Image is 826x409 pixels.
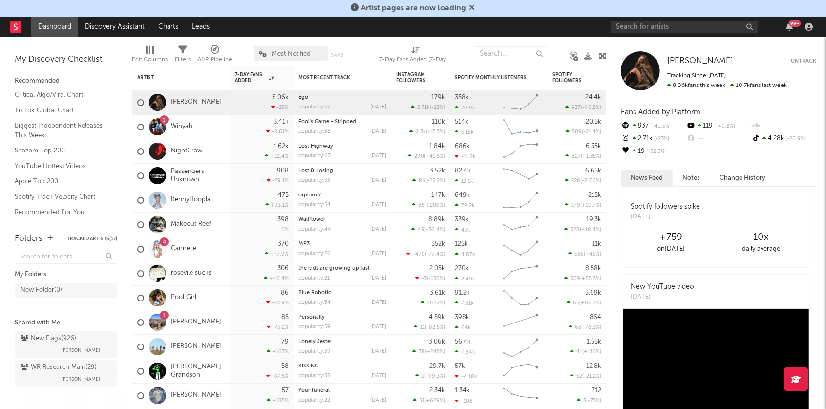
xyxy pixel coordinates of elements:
[455,178,473,184] div: 13.1k
[298,364,386,369] div: KISSING
[267,348,289,355] div: +163 %
[264,275,289,281] div: +46.4 %
[582,154,600,159] span: +1.35 %
[572,154,581,159] span: 827
[428,276,444,281] span: -130 %
[426,252,444,257] span: -77.4 %
[751,120,816,132] div: --
[422,276,427,281] span: -3
[274,143,289,150] div: 1.62k
[15,161,107,172] a: YouTube Hottest Videos
[621,145,686,158] div: 19
[429,265,445,272] div: 2.05k
[370,153,386,159] div: [DATE]
[572,129,582,135] span: 509
[265,251,289,257] div: +77.9 %
[265,202,289,208] div: +93.1 %
[370,276,386,281] div: [DATE]
[175,54,191,65] div: Filters
[667,83,787,88] span: 10.7k fans last week
[298,339,332,344] a: Lonely Jester
[267,324,289,330] div: -75.2 %
[455,276,475,282] div: 2.49k
[419,178,425,184] span: 86
[298,217,325,222] a: Wallflower
[298,315,386,320] div: Personally
[298,241,310,247] a: MP3
[566,129,601,135] div: ( )
[414,154,424,159] span: 290
[198,54,232,65] div: A&R Pipeline
[568,251,601,257] div: ( )
[298,168,386,173] div: Lost & Losing
[587,339,601,345] div: 1.55k
[427,301,430,306] span: 7
[673,170,710,186] button: Notes
[584,374,600,379] span: -21.2 %
[298,168,333,173] a: Lost & Losing
[626,243,716,255] div: on [DATE]
[649,124,671,129] span: -40.5 %
[429,339,445,345] div: 3.06k
[426,349,444,355] span: +245 %
[455,349,475,355] div: 7.84k
[499,286,543,310] svg: Chart title
[298,300,331,305] div: popularity: 34
[272,51,311,57] span: Most Notified
[408,153,445,159] div: ( )
[421,300,445,306] div: ( )
[427,129,444,135] span: -17.3 %
[171,343,221,351] a: [PERSON_NAME]
[429,314,445,321] div: 4.59k
[331,52,344,58] button: Save
[570,348,601,355] div: ( )
[455,143,470,150] div: 686k
[431,105,444,110] span: -23 %
[428,216,445,223] div: 8.89k
[412,177,445,184] div: ( )
[266,373,289,379] div: -87.5 %
[653,136,669,142] span: -23 %
[15,207,107,217] a: Recommended For You
[298,193,386,198] div: orphan//
[185,17,216,37] a: Leads
[281,314,289,321] div: 85
[370,227,386,232] div: [DATE]
[298,324,331,330] div: popularity: 59
[298,178,330,183] div: popularity: 33
[499,139,543,164] svg: Chart title
[418,203,424,208] span: 85
[564,226,601,233] div: ( )
[571,276,580,281] span: 309
[574,252,584,257] span: 536
[370,373,386,379] div: [DATE]
[499,237,543,261] svg: Chart title
[171,123,192,131] a: Winyah
[298,105,330,110] div: popularity: 57
[455,373,477,380] div: -4.18k
[427,178,444,184] span: -25.2 %
[370,129,386,134] div: [DATE]
[455,251,475,258] div: 4.87k
[455,314,469,321] div: 398k
[455,290,470,296] div: 91.2k
[298,349,331,354] div: popularity: 39
[572,105,581,110] span: 937
[571,203,580,208] span: 279
[298,290,331,296] a: Blue Robotic
[15,54,117,65] div: My Discovery Checklist
[171,98,221,107] a: [PERSON_NAME]
[667,57,733,65] span: [PERSON_NAME]
[409,129,445,135] div: ( )
[426,374,444,379] span: -99.3 %
[151,17,185,37] a: Charts
[582,203,600,208] span: +10.7 %
[455,202,475,209] div: 79.2k
[571,227,580,233] span: 328
[582,178,600,184] span: -8.06 %
[414,324,445,330] div: ( )
[15,317,117,329] div: Shared with Me
[282,387,289,394] div: 57
[571,178,580,184] span: 228
[298,193,321,198] a: orphan//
